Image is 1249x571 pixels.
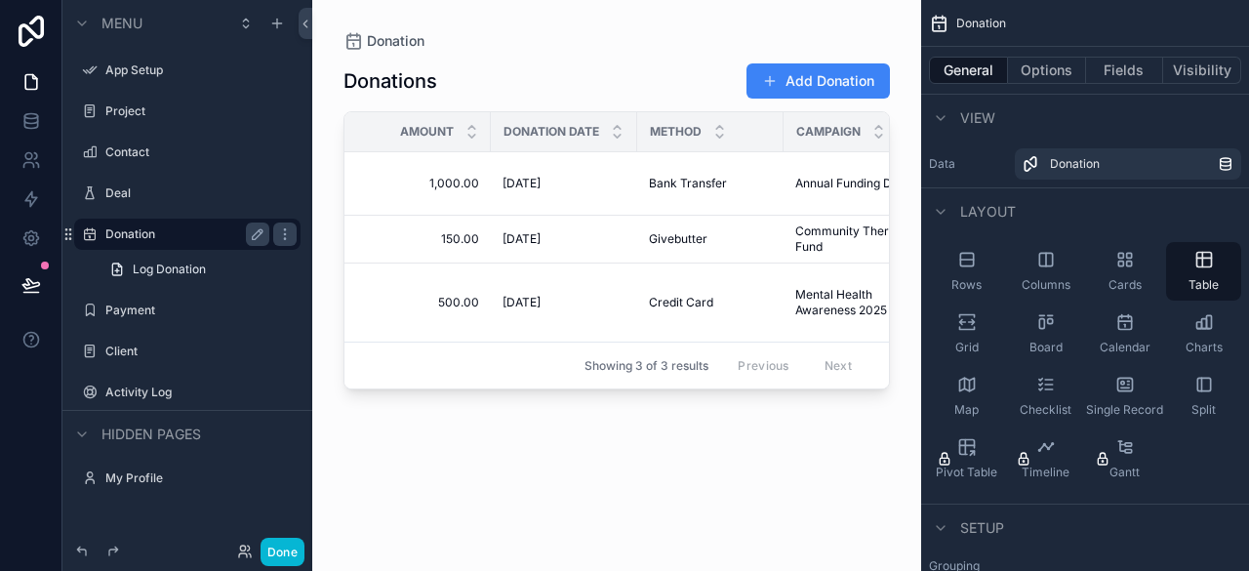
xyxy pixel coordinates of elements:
[504,124,599,140] span: Donation Date
[133,262,206,277] span: Log Donation
[929,367,1004,426] button: Map
[105,103,297,119] label: Project
[1166,305,1241,363] button: Charts
[1029,340,1063,355] span: Board
[960,202,1016,222] span: Layout
[98,254,301,285] a: Log Donation
[1100,340,1150,355] span: Calendar
[960,108,995,128] span: View
[955,340,979,355] span: Grid
[1087,429,1162,488] button: Gantt
[1108,277,1142,293] span: Cards
[1086,402,1163,418] span: Single Record
[929,305,1004,363] button: Grid
[105,185,297,201] label: Deal
[650,124,702,140] span: Method
[105,144,297,160] label: Contact
[1087,367,1162,426] button: Single Record
[1050,156,1100,172] span: Donation
[101,425,201,444] span: Hidden pages
[105,226,262,242] label: Donation
[105,62,297,78] label: App Setup
[584,358,708,374] span: Showing 3 of 3 results
[929,242,1004,301] button: Rows
[105,385,297,400] label: Activity Log
[960,518,1004,538] span: Setup
[1008,242,1083,301] button: Columns
[1189,277,1219,293] span: Table
[105,470,297,486] label: My Profile
[1087,242,1162,301] button: Cards
[1163,57,1241,84] button: Visibility
[956,16,1006,31] span: Donation
[1166,242,1241,301] button: Table
[1015,148,1241,180] a: Donation
[1008,429,1083,488] button: Timeline
[400,124,454,140] span: Amount
[1166,367,1241,426] button: Split
[1109,465,1140,480] span: Gantt
[105,344,297,359] label: Client
[929,57,1008,84] button: General
[1008,57,1086,84] button: Options
[1020,402,1071,418] span: Checklist
[261,538,304,566] button: Done
[1086,57,1164,84] button: Fields
[105,303,297,318] label: Payment
[1022,277,1070,293] span: Columns
[951,277,982,293] span: Rows
[101,14,142,33] span: Menu
[796,124,861,140] span: Campaign
[1087,305,1162,363] button: Calendar
[1191,402,1216,418] span: Split
[1022,465,1069,480] span: Timeline
[1186,340,1223,355] span: Charts
[936,465,997,480] span: Pivot Table
[929,156,1007,172] label: Data
[954,402,979,418] span: Map
[1008,305,1083,363] button: Board
[1008,367,1083,426] button: Checklist
[929,429,1004,488] button: Pivot Table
